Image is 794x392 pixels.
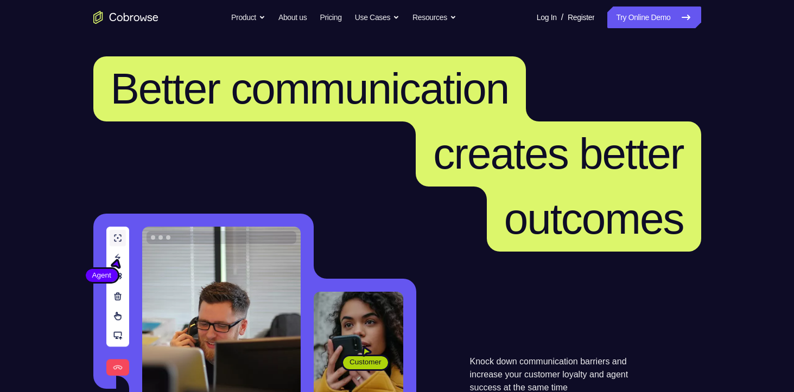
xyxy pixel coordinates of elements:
[86,270,118,281] span: Agent
[106,227,129,376] img: A series of tools used in co-browsing sessions
[111,65,509,113] span: Better communication
[537,7,557,28] a: Log In
[607,7,701,28] a: Try Online Demo
[433,130,683,178] span: creates better
[278,7,307,28] a: About us
[231,7,265,28] button: Product
[93,11,158,24] a: Go to the home page
[355,7,399,28] button: Use Cases
[343,357,388,368] span: Customer
[568,7,594,28] a: Register
[561,11,563,24] span: /
[504,195,684,243] span: outcomes
[320,7,341,28] a: Pricing
[412,7,456,28] button: Resources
